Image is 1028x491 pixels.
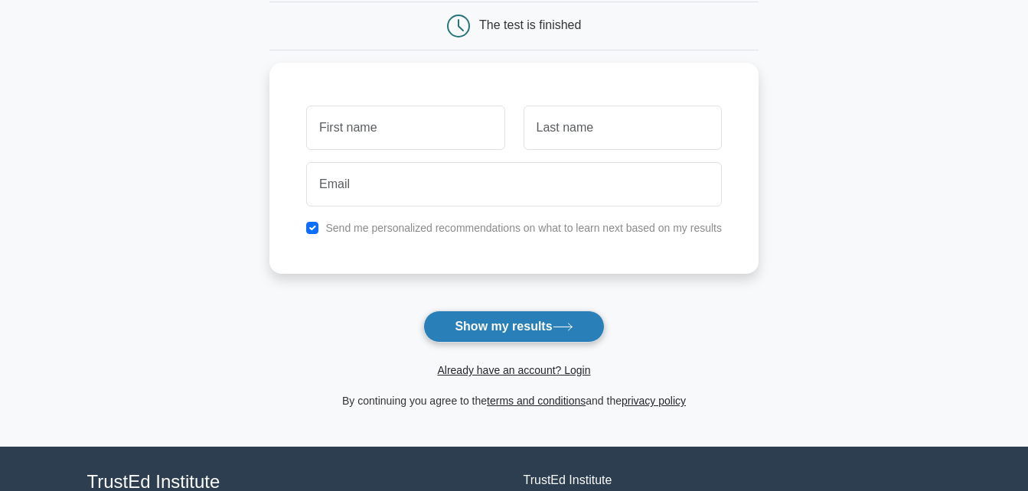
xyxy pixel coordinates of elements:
[487,395,586,407] a: terms and conditions
[306,106,504,150] input: First name
[306,162,722,206] input: Email
[622,395,686,407] a: privacy policy
[260,392,768,410] div: By continuing you agree to the and the
[423,311,604,343] button: Show my results
[524,106,722,150] input: Last name
[325,222,722,234] label: Send me personalized recommendations on what to learn next based on my results
[479,18,581,31] div: The test is finished
[437,364,590,376] a: Already have an account? Login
